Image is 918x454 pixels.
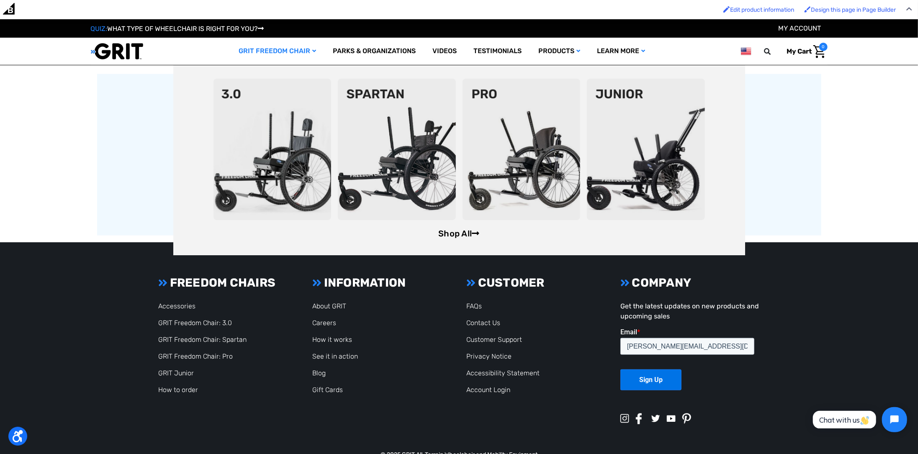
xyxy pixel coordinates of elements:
a: Careers [312,319,336,327]
a: Account [779,24,821,32]
h3: COMPANY [620,276,759,290]
span: 0 [819,43,828,51]
a: Gift Cards [312,386,343,394]
img: 3point0.png [213,79,332,220]
h3: INFORMATION [312,276,451,290]
img: Enabled brush for page builder edit. [804,6,811,13]
iframe: Tidio Chat [804,400,914,439]
img: pinterest [682,413,691,424]
a: Privacy Notice [466,352,512,360]
span: Design this page in Page Builder [811,6,896,13]
img: Enabled brush for product edit [723,6,730,13]
img: Close Admin Bar [906,7,912,11]
img: spartan2.png [338,79,456,220]
a: Learn More [589,38,653,65]
a: FAQs [466,302,482,310]
h3: FREEDOM CHAIRS [158,276,297,290]
a: Enabled brush for page builder edit. Design this page in Page Builder [800,2,900,18]
p: Get the latest updates on new products and upcoming sales [620,301,759,321]
img: pro-chair.png [463,79,581,220]
a: How to order [158,386,198,394]
a: How it works [312,336,352,344]
img: youtube [667,416,676,422]
a: Accessories [158,302,195,310]
a: Customer Support [466,336,522,344]
a: About GRIT [312,302,346,310]
a: GRIT Freedom Chair [230,38,324,65]
span: QUIZ: [91,25,108,33]
a: Blog [312,369,326,377]
a: GRIT Freedom Chair: Pro [158,352,233,360]
a: Videos [424,38,465,65]
a: Products [530,38,589,65]
a: Contact Us [466,319,500,327]
span: My Cart [787,47,812,55]
input: Search [768,43,781,60]
img: facebook [636,413,642,424]
a: GRIT Freedom Chair: Spartan [158,336,247,344]
a: Accessibility Statement [466,369,540,377]
a: GRIT Junior [158,369,194,377]
img: Cart [813,45,825,58]
a: Cart with 0 items [781,43,828,60]
img: us.png [741,46,751,56]
a: Testimonials [465,38,530,65]
a: See it in action [312,352,358,360]
img: twitter [651,415,660,422]
a: GRIT Freedom Chair: 3.0 [158,319,232,327]
a: Enabled brush for product edit Edit product information [719,2,798,18]
span: Edit product information [730,6,794,13]
a: Shop All [438,228,479,239]
a: Account Login [466,386,510,394]
iframe: Form 0 [620,328,759,405]
a: Parks & Organizations [324,38,424,65]
a: QUIZ:WHAT TYPE OF WHEELCHAIR IS RIGHT FOR YOU? [91,25,264,33]
h3: CUSTOMER [466,276,605,290]
img: junior-chair.png [587,79,705,220]
img: instagram [620,414,629,423]
img: GRIT All-Terrain Wheelchair and Mobility Equipment [91,43,143,60]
